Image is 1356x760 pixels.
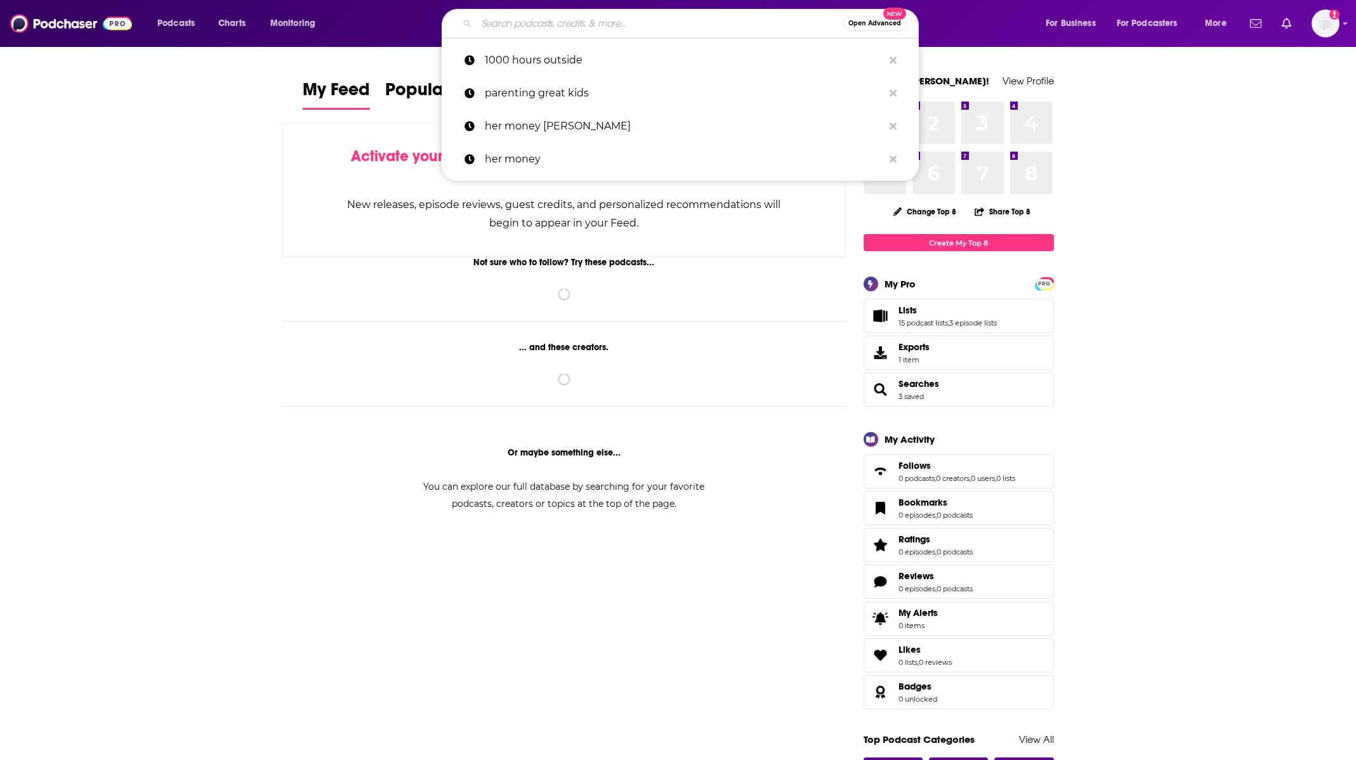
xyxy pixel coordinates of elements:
[899,607,938,619] span: My Alerts
[899,584,935,593] a: 0 episodes
[1312,10,1340,37] span: Logged in as ZoeJethani
[899,570,973,582] a: Reviews
[899,511,935,520] a: 0 episodes
[148,13,211,34] button: open menu
[899,460,931,471] span: Follows
[899,621,938,630] span: 0 items
[864,601,1054,636] a: My Alerts
[885,433,935,445] div: My Activity
[864,491,1054,525] span: Bookmarks
[899,534,930,545] span: Ratings
[442,110,919,143] a: her money [PERSON_NAME]
[868,462,893,480] a: Follows
[883,8,906,20] span: New
[485,44,883,77] p: 1000 hours outside
[868,344,893,362] span: Exports
[1019,733,1054,745] a: View All
[899,644,952,655] a: Likes
[1046,15,1096,32] span: For Business
[971,474,995,483] a: 0 users
[282,447,846,458] div: Or maybe something else...
[868,307,893,325] a: Lists
[899,497,973,508] a: Bookmarks
[970,474,971,483] span: ,
[937,584,973,593] a: 0 podcasts
[346,195,782,232] div: New releases, episode reviews, guest credits, and personalized recommendations will begin to appe...
[218,15,246,32] span: Charts
[899,658,918,667] a: 0 lists
[899,474,935,483] a: 0 podcasts
[1312,10,1340,37] img: User Profile
[282,257,846,268] div: Not sure who to follow? Try these podcasts...
[1117,15,1178,32] span: For Podcasters
[868,610,893,627] span: My Alerts
[885,278,916,290] div: My Pro
[899,547,935,556] a: 0 episodes
[899,392,924,401] a: 3 saved
[974,199,1031,224] button: Share Top 8
[899,695,937,704] a: 0 unlocked
[848,20,901,27] span: Open Advanced
[936,474,970,483] a: 0 creators
[864,299,1054,333] span: Lists
[899,355,930,364] span: 1 item
[477,13,843,34] input: Search podcasts, credits, & more...
[935,511,937,520] span: ,
[10,11,132,36] img: Podchaser - Follow, Share and Rate Podcasts
[210,13,253,34] a: Charts
[157,15,195,32] span: Podcasts
[843,16,907,31] button: Open AdvancedNew
[868,536,893,554] a: Ratings
[864,454,1054,488] span: Follows
[899,644,921,655] span: Likes
[899,341,930,353] span: Exports
[385,79,493,108] span: Popular Feed
[485,110,883,143] p: her money jean
[351,147,481,166] span: Activate your Feed
[1277,13,1296,34] a: Show notifications dropdown
[948,318,949,327] span: ,
[864,234,1054,251] a: Create My Top 8
[918,658,919,667] span: ,
[485,77,883,110] p: parenting great kids
[454,9,931,38] div: Search podcasts, credits, & more...
[949,318,997,327] a: 3 episode lists
[899,378,939,390] a: Searches
[899,681,937,692] a: Badges
[868,381,893,398] a: Searches
[868,683,893,701] a: Badges
[868,573,893,591] a: Reviews
[864,733,975,745] a: Top Podcast Categories
[868,646,893,664] a: Likes
[899,681,931,692] span: Badges
[935,474,936,483] span: ,
[1037,13,1112,34] button: open menu
[1037,278,1052,288] a: PRO
[886,204,964,219] button: Change Top 8
[1312,10,1340,37] button: Show profile menu
[868,499,893,517] a: Bookmarks
[485,143,883,176] p: her money
[303,79,370,108] span: My Feed
[1196,13,1242,34] button: open menu
[899,460,1015,471] a: Follows
[261,13,332,34] button: open menu
[1037,279,1052,289] span: PRO
[1109,13,1196,34] button: open menu
[935,584,937,593] span: ,
[303,79,370,110] a: My Feed
[995,474,996,483] span: ,
[442,44,919,77] a: 1000 hours outside
[442,143,919,176] a: her money
[282,342,846,353] div: ... and these creators.
[899,305,997,316] a: Lists
[919,658,952,667] a: 0 reviews
[408,478,720,513] div: You can explore our full database by searching for your favorite podcasts, creators or topics at ...
[1205,15,1227,32] span: More
[1245,13,1267,34] a: Show notifications dropdown
[270,15,315,32] span: Monitoring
